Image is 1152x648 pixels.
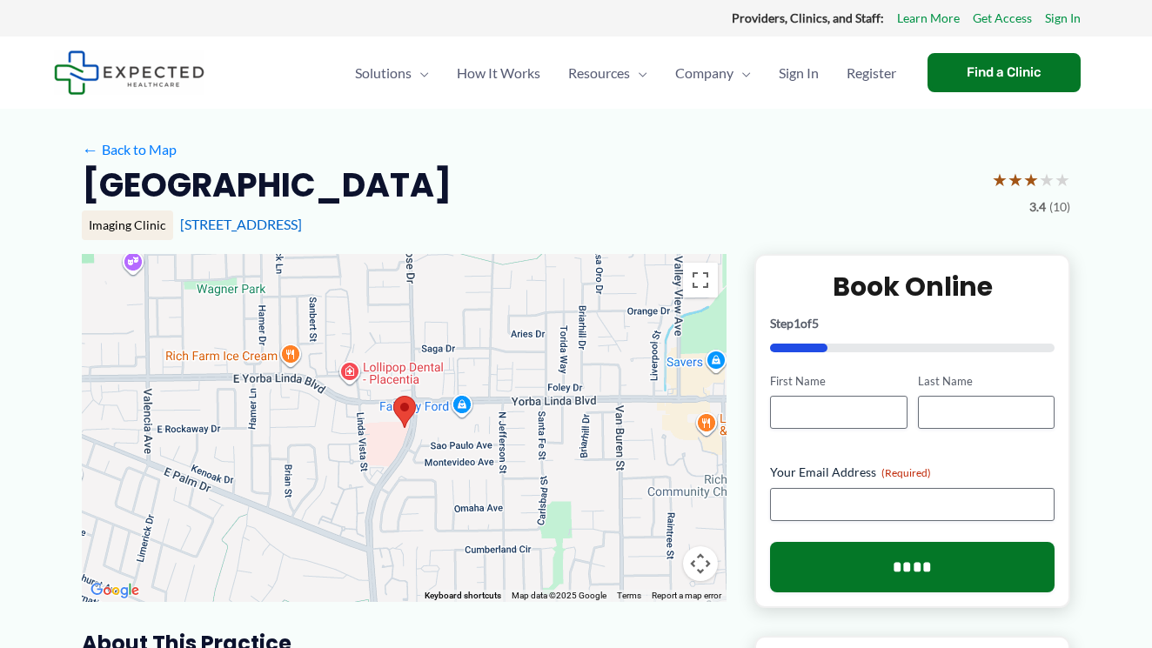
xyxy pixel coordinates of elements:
a: CompanyMenu Toggle [661,43,765,104]
span: Sign In [779,43,819,104]
span: ← [82,141,98,157]
span: ★ [1008,164,1023,196]
a: Sign In [1045,7,1081,30]
span: (10) [1049,196,1070,218]
p: Step of [770,317,1055,330]
a: Sign In [765,43,833,104]
a: Find a Clinic [928,53,1081,92]
span: ★ [992,164,1008,196]
a: ←Back to Map [82,137,177,163]
span: Solutions [355,43,412,104]
nav: Primary Site Navigation [341,43,910,104]
img: Expected Healthcare Logo - side, dark font, small [54,50,204,95]
span: Register [847,43,896,104]
a: How It Works [443,43,554,104]
div: Imaging Clinic [82,210,173,240]
a: Terms (opens in new tab) [617,591,641,600]
h2: [GEOGRAPHIC_DATA] [82,164,452,206]
img: Google [86,579,144,602]
span: 5 [812,316,819,331]
span: Menu Toggle [412,43,429,104]
a: ResourcesMenu Toggle [554,43,661,104]
label: Last Name [918,373,1055,390]
span: ★ [1039,164,1055,196]
span: Company [675,43,733,104]
a: Get Access [973,7,1032,30]
span: Map data ©2025 Google [512,591,606,600]
span: ★ [1023,164,1039,196]
a: Learn More [897,7,960,30]
a: Open this area in Google Maps (opens a new window) [86,579,144,602]
span: ★ [1055,164,1070,196]
span: 1 [794,316,800,331]
button: Map camera controls [683,546,718,581]
span: How It Works [457,43,540,104]
label: Your Email Address [770,464,1055,481]
span: (Required) [881,466,931,479]
strong: Providers, Clinics, and Staff: [732,10,884,25]
span: Menu Toggle [630,43,647,104]
span: Menu Toggle [733,43,751,104]
span: Resources [568,43,630,104]
a: Report a map error [652,591,721,600]
a: SolutionsMenu Toggle [341,43,443,104]
label: First Name [770,373,907,390]
a: [STREET_ADDRESS] [180,216,302,232]
span: 3.4 [1029,196,1046,218]
button: Toggle fullscreen view [683,263,718,297]
h2: Book Online [770,270,1055,304]
button: Keyboard shortcuts [425,590,501,602]
a: Register [833,43,910,104]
